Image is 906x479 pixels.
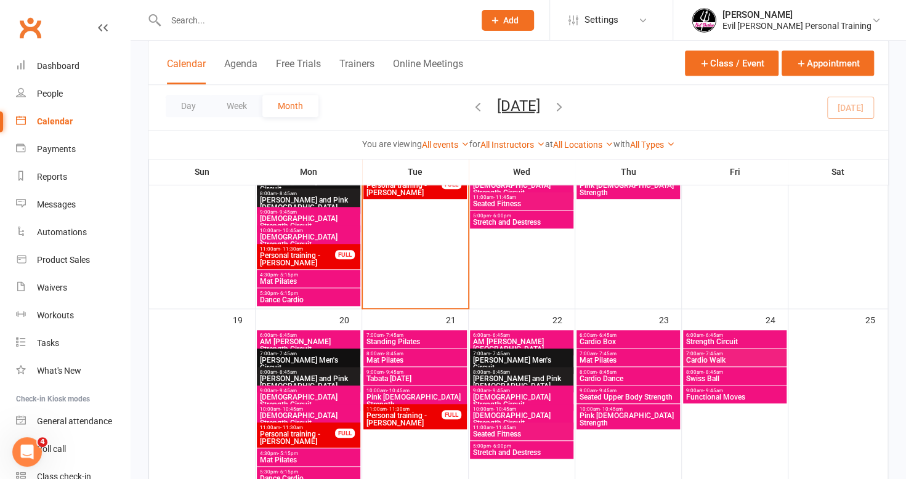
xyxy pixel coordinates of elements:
[37,89,63,99] div: People
[37,416,112,426] div: General attendance
[497,97,540,114] button: [DATE]
[149,159,256,185] th: Sun
[366,338,464,345] span: Standing Pilates
[259,430,336,445] span: Personal training - [PERSON_NAME]
[166,95,211,117] button: Day
[722,9,872,20] div: [PERSON_NAME]
[16,357,130,385] a: What's New
[256,159,362,185] th: Mon
[262,95,318,117] button: Month
[259,332,358,338] span: 6:00am
[259,252,336,267] span: Personal training - [PERSON_NAME]
[686,369,784,375] span: 8:00am
[366,412,442,427] span: Personal training - [PERSON_NAME]
[579,388,677,393] span: 9:00am
[37,172,67,182] div: Reports
[597,369,617,375] span: - 8:45am
[472,375,571,390] span: [PERSON_NAME] and Pink [DEMOGRAPHIC_DATA]
[472,406,571,412] span: 10:00am
[472,443,571,449] span: 5:00pm
[278,469,298,475] span: - 6:15pm
[366,375,464,382] span: Tabata [DATE]
[579,332,677,338] span: 6:00am
[335,429,355,438] div: FULL
[278,451,298,456] span: - 5:15pm
[366,369,464,375] span: 9:00am
[16,163,130,191] a: Reports
[16,80,130,108] a: People
[579,182,677,196] span: Pink [DEMOGRAPHIC_DATA] Strength
[630,140,675,150] a: All Types
[686,375,784,382] span: Swiss Ball
[37,61,79,71] div: Dashboard
[277,209,297,215] span: - 9:45am
[472,449,571,456] span: Stretch and Destress
[387,406,410,412] span: - 11:30am
[613,139,630,149] strong: with
[233,309,255,329] div: 19
[490,332,510,338] span: - 6:45am
[686,356,784,364] span: Cardio Walk
[579,406,677,412] span: 10:00am
[37,338,59,348] div: Tasks
[259,215,358,230] span: [DEMOGRAPHIC_DATA] Strength Circuit
[490,369,510,375] span: - 8:45am
[38,437,47,447] span: 4
[366,332,464,338] span: 7:00am
[16,329,130,357] a: Tasks
[277,369,297,375] span: - 8:45am
[446,309,468,329] div: 21
[472,356,571,371] span: [PERSON_NAME] Men's Circuit
[472,393,571,408] span: [DEMOGRAPHIC_DATA] Strength Circuit
[686,388,784,393] span: 9:00am
[766,309,788,329] div: 24
[16,219,130,246] a: Automations
[686,338,784,345] span: Strength Circuit
[469,139,480,149] strong: for
[276,58,321,84] button: Free Trials
[259,209,358,215] span: 9:00am
[703,332,723,338] span: - 6:45am
[490,351,510,356] span: - 7:45am
[579,356,677,364] span: Mat Pilates
[280,425,303,430] span: - 11:30am
[37,227,87,237] div: Automations
[366,356,464,364] span: Mat Pilates
[259,375,358,390] span: [PERSON_NAME] and Pink [DEMOGRAPHIC_DATA]
[259,406,358,412] span: 10:00am
[491,443,511,449] span: - 6:00pm
[472,219,571,226] span: Stretch and Destress
[277,388,297,393] span: - 9:45am
[37,116,73,126] div: Calendar
[366,393,464,408] span: Pink [DEMOGRAPHIC_DATA] Strength
[703,369,723,375] span: - 8:45am
[503,15,519,25] span: Add
[259,393,358,408] span: [DEMOGRAPHIC_DATA] Strength Circuit
[384,332,403,338] span: - 7:45am
[553,140,613,150] a: All Locations
[493,195,516,200] span: - 11:45am
[659,309,681,329] div: 23
[472,369,571,375] span: 8:00am
[16,246,130,274] a: Product Sales
[162,12,466,29] input: Search...
[472,182,571,196] span: [DEMOGRAPHIC_DATA] Strength Circuit
[259,191,358,196] span: 8:00am
[600,406,623,412] span: - 10:45am
[493,406,516,412] span: - 10:45am
[16,274,130,302] a: Waivers
[472,213,571,219] span: 5:00pm
[362,159,469,185] th: Tue
[259,351,358,356] span: 7:00am
[722,20,872,31] div: Evil [PERSON_NAME] Personal Training
[366,406,442,412] span: 11:00am
[259,388,358,393] span: 9:00am
[16,408,130,435] a: General attendance kiosk mode
[552,309,575,329] div: 22
[579,412,677,427] span: Pink [DEMOGRAPHIC_DATA] Strength
[37,199,76,209] div: Messages
[597,332,617,338] span: - 6:45am
[703,388,723,393] span: - 9:45am
[280,228,303,233] span: - 10:45am
[692,8,716,33] img: thumb_image1652691556.png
